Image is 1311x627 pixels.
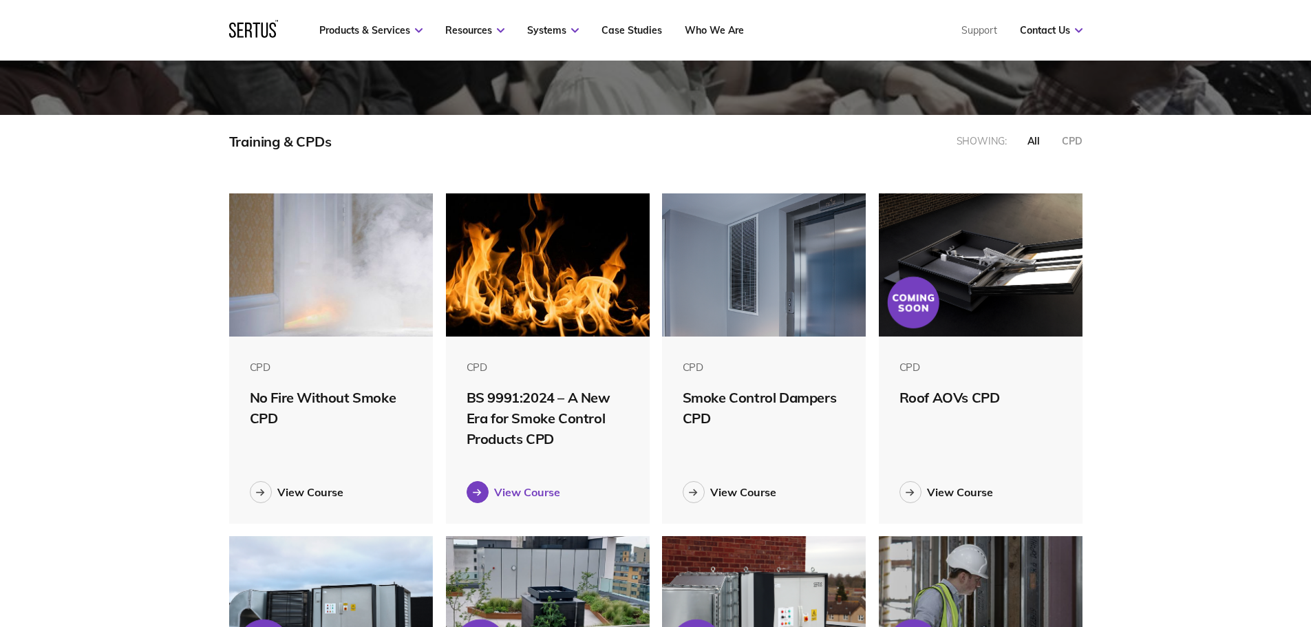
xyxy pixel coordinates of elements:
a: View Course [899,481,1063,503]
a: View Course [250,481,413,503]
div: CPD [683,361,846,374]
a: Products & Services [319,24,423,36]
div: Roof AOVs CPD [899,387,1063,408]
div: View Course [277,485,343,499]
a: Systems [527,24,579,36]
div: BS 9991:2024 – A New Era for Smoke Control Products CPD [467,387,630,449]
a: Contact Us [1020,24,1083,36]
div: View Course [710,485,776,499]
div: CPD [250,361,413,374]
div: Smoke Control Dampers CPD [683,387,846,429]
a: View Course [683,481,846,503]
a: View Course [467,481,630,503]
div: CPD [1062,135,1083,147]
div: View Course [927,485,993,499]
div: CPD [899,361,1063,374]
a: Case Studies [601,24,662,36]
div: all [1027,135,1040,147]
div: View Course [494,485,560,499]
a: Resources [445,24,504,36]
div: Training & CPDs [229,133,332,150]
div: No Fire Without Smoke CPD [250,387,413,429]
div: Showing: [957,135,1007,147]
a: Support [961,24,997,36]
div: CPD [467,361,630,374]
a: Who We Are [685,24,744,36]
